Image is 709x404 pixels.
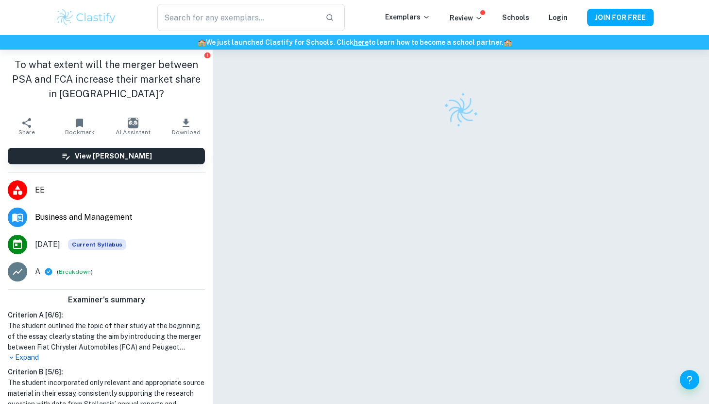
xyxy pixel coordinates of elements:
h6: View [PERSON_NAME] [75,151,152,161]
a: here [354,38,369,46]
span: Download [172,129,201,136]
button: AI Assistant [106,113,160,140]
span: Business and Management [35,211,205,223]
p: Expand [8,352,205,363]
button: Help and Feedback [680,370,699,389]
p: Review [450,13,483,23]
h1: To what extent will the merger between PSA and FCA increase their market share in [GEOGRAPHIC_DATA]? [8,57,205,101]
button: Report issue [203,52,211,59]
span: EE [35,184,205,196]
h6: Criterion A [ 6 / 6 ]: [8,310,205,320]
span: AI Assistant [116,129,151,136]
img: AI Assistant [128,118,138,128]
button: View [PERSON_NAME] [8,148,205,164]
div: This exemplar is based on the current syllabus. Feel free to refer to it for inspiration/ideas wh... [68,239,126,250]
span: Current Syllabus [68,239,126,250]
button: Download [160,113,213,140]
h6: Examiner's summary [4,294,209,306]
h6: We just launched Clastify for Schools. Click to learn how to become a school partner. [2,37,707,48]
span: ( ) [57,267,93,277]
button: Bookmark [53,113,107,140]
h6: Criterion B [ 5 / 6 ]: [8,367,205,377]
span: Share [18,129,35,136]
input: Search for any exemplars... [157,4,318,31]
span: 🏫 [504,38,512,46]
a: Schools [502,14,529,21]
a: Login [549,14,568,21]
img: Clastify logo [55,8,117,27]
span: Bookmark [65,129,95,136]
span: [DATE] [35,239,60,250]
p: A [35,266,40,278]
button: Breakdown [59,267,91,276]
p: Exemplars [385,12,430,22]
h1: The student outlined the topic of their study at the beginning of the essay, clearly stating the ... [8,320,205,352]
img: Clastify logo [437,87,484,134]
button: JOIN FOR FREE [587,9,654,26]
span: 🏫 [198,38,206,46]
